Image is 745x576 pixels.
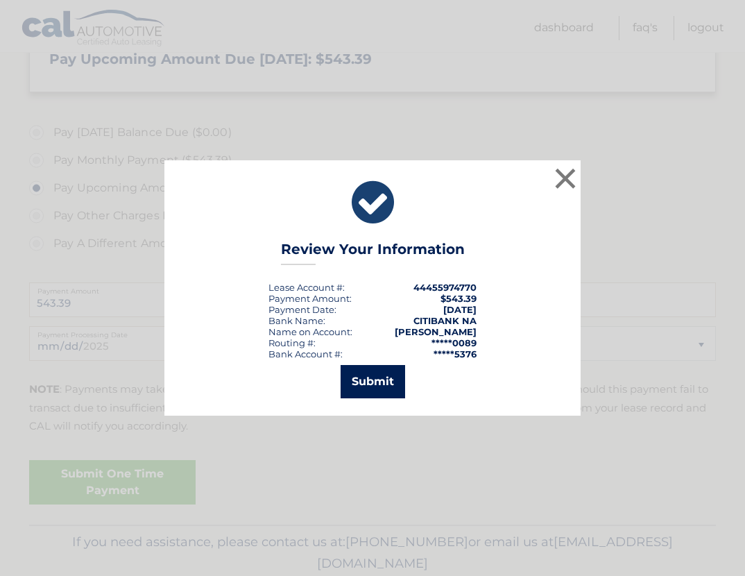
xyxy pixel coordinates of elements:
strong: 44455974770 [413,282,477,293]
strong: [PERSON_NAME] [395,326,477,337]
div: Bank Account #: [268,348,343,359]
span: [DATE] [443,304,477,315]
div: : [268,304,336,315]
div: Bank Name: [268,315,325,326]
span: $543.39 [440,293,477,304]
div: Payment Amount: [268,293,352,304]
div: Routing #: [268,337,316,348]
strong: CITIBANK NA [413,315,477,326]
div: Name on Account: [268,326,352,337]
span: Payment Date [268,304,334,315]
button: Submit [341,365,405,398]
h3: Review Your Information [281,241,465,265]
button: × [551,164,579,192]
div: Lease Account #: [268,282,345,293]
